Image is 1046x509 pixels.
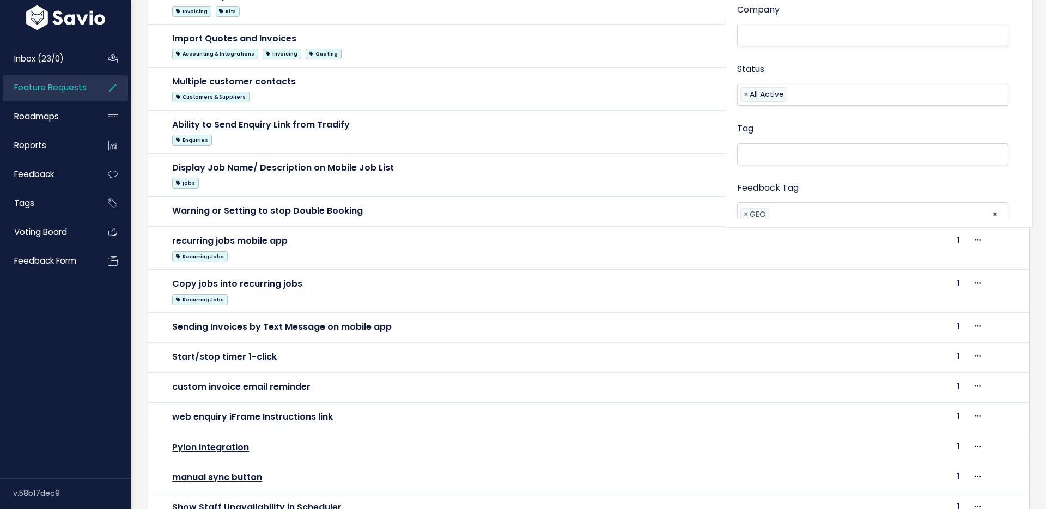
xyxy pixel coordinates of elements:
[806,403,966,433] td: 1
[172,161,394,174] a: Display Job Name/ Description on Mobile Job List
[263,46,301,60] a: Invoicing
[14,111,59,122] span: Roadmaps
[172,178,198,189] span: jobs
[172,118,350,131] a: Ability to Send Enquiry Link from Tradify
[806,342,966,372] td: 1
[14,226,67,238] span: Voting Board
[172,249,227,263] a: Recurring Jobs
[3,249,90,274] a: Feedback form
[172,441,249,453] a: Pylon Integration
[172,320,392,333] a: Sending Invoices by Text Message on mobile app
[306,49,342,59] span: Quoting
[806,373,966,403] td: 1
[172,277,302,290] a: Copy jobs into recurring jobs
[216,6,240,17] span: Kits
[14,168,54,180] span: Feedback
[172,410,333,423] a: web enquiry iFrame Instructions link
[3,220,90,245] a: Voting Board
[806,226,966,269] td: 1
[172,92,249,102] span: Customers & Suppliers
[737,180,799,196] label: Feedback Tag
[172,89,249,103] a: Customers & Suppliers
[3,75,90,100] a: Feature Requests
[172,292,227,306] a: Recurring Jobs
[992,203,998,226] span: ×
[14,255,76,266] span: Feedback form
[23,5,108,30] img: logo-white.9d6f32f41409.svg
[172,32,296,45] a: Import Quotes and Invoices
[172,132,211,146] a: Enquiries
[172,49,258,59] span: Accounting & Integrations
[14,53,64,64] span: Inbox (23/0)
[172,234,288,247] a: recurring jobs mobile app
[806,312,966,342] td: 1
[14,140,46,151] span: Reports
[306,46,342,60] a: Quoting
[740,87,787,102] li: All Active
[3,162,90,187] a: Feedback
[172,4,211,17] a: Invoicing
[172,135,211,146] span: Enquiries
[806,433,966,463] td: 1
[740,208,769,221] li: GEO
[806,269,966,312] td: 1
[737,121,753,137] label: Tag
[172,75,296,88] a: Multiple customer contacts
[172,6,211,17] span: Invoicing
[172,471,262,483] a: manual sync button
[3,46,90,71] a: Inbox (23/0)
[3,191,90,216] a: Tags
[744,209,749,220] span: ×
[3,133,90,158] a: Reports
[172,294,227,305] span: Recurring Jobs
[172,380,311,393] a: custom invoice email reminder
[172,204,363,217] a: Warning or Setting to stop Double Booking
[14,197,34,209] span: Tags
[737,62,764,77] label: Status
[172,175,198,189] a: jobs
[14,82,87,93] span: Feature Requests
[3,104,90,129] a: Roadmaps
[263,49,301,59] span: Invoicing
[216,4,240,17] a: Kits
[172,350,277,363] a: Start/stop timer 1-click
[172,46,258,60] a: Accounting & Integrations
[737,2,780,18] label: Company
[13,479,131,507] div: v.58b17dec9
[744,88,749,101] span: ×
[806,463,966,493] td: 1
[172,251,227,262] span: Recurring Jobs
